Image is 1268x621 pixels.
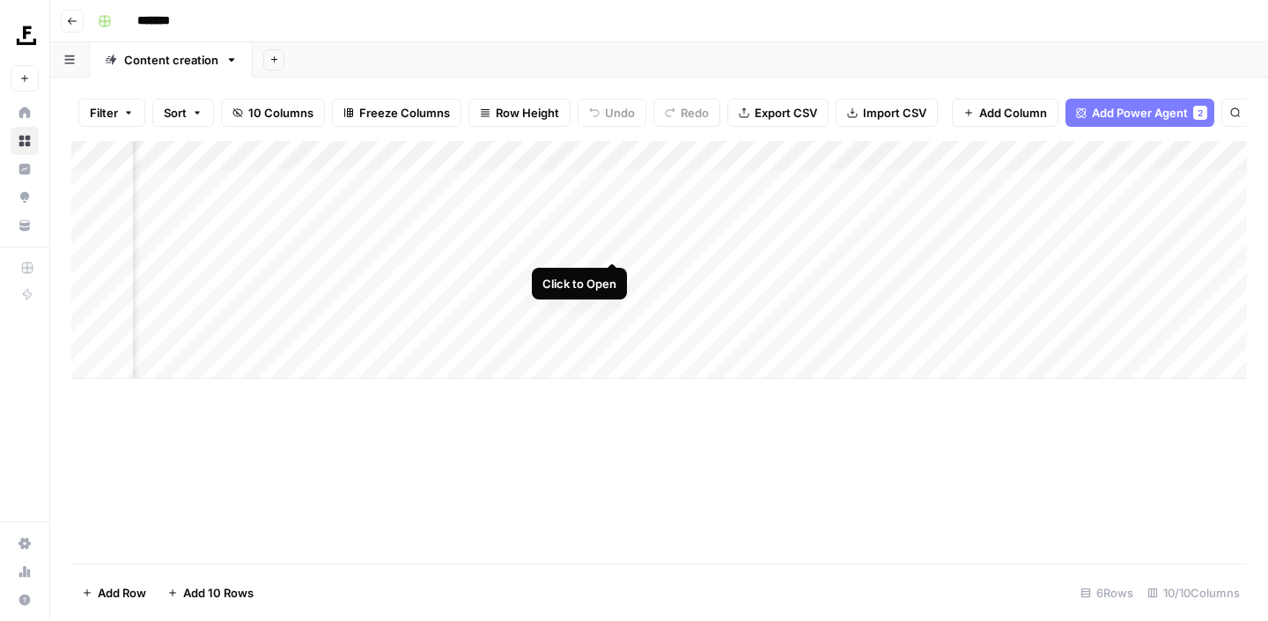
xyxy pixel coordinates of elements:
[359,104,450,122] span: Freeze Columns
[653,99,720,127] button: Redo
[164,104,187,122] span: Sort
[605,104,635,122] span: Undo
[1193,106,1207,120] div: 2
[755,104,817,122] span: Export CSV
[11,127,39,155] a: Browse
[90,42,253,78] a: Content creation
[11,211,39,240] a: Your Data
[90,104,118,122] span: Filter
[1092,104,1188,122] span: Add Power Agent
[727,99,829,127] button: Export CSV
[952,99,1058,127] button: Add Column
[1140,579,1247,607] div: 10/10 Columns
[468,99,571,127] button: Row Height
[836,99,938,127] button: Import CSV
[98,584,146,602] span: Add Row
[248,104,313,122] span: 10 Columns
[11,99,39,127] a: Home
[681,104,709,122] span: Redo
[863,104,926,122] span: Import CSV
[183,584,254,602] span: Add 10 Rows
[11,155,39,183] a: Insights
[542,275,616,292] div: Click to Open
[11,558,39,586] a: Usage
[1073,579,1140,607] div: 6 Rows
[157,579,264,607] button: Add 10 Rows
[11,586,39,614] button: Help + Support
[11,14,39,58] button: Workspace: Foundation Inc.
[78,99,145,127] button: Filter
[11,183,39,211] a: Opportunities
[1065,99,1214,127] button: Add Power Agent2
[496,104,559,122] span: Row Height
[221,99,325,127] button: 10 Columns
[1198,106,1203,120] span: 2
[11,20,42,52] img: Foundation Inc. Logo
[11,529,39,558] a: Settings
[979,104,1047,122] span: Add Column
[578,99,646,127] button: Undo
[152,99,214,127] button: Sort
[332,99,461,127] button: Freeze Columns
[124,51,218,69] div: Content creation
[71,579,157,607] button: Add Row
